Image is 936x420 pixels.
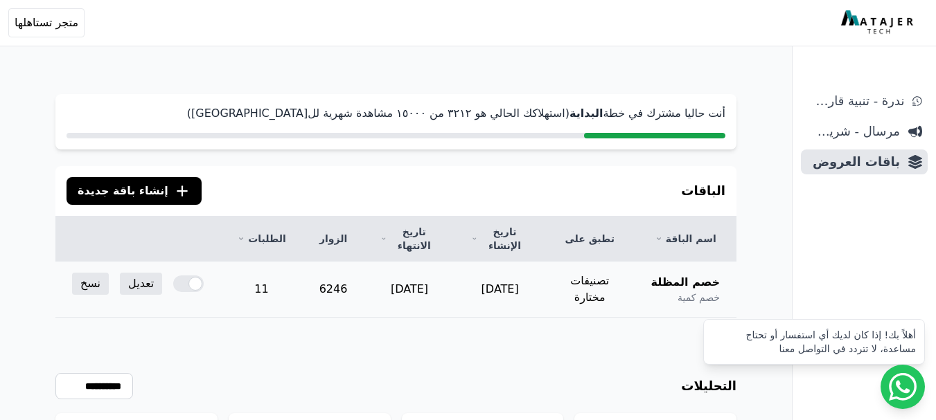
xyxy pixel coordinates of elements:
[806,91,904,111] span: ندرة - تنبية قارب علي النفاذ
[454,262,545,318] td: [DATE]
[681,376,736,396] h3: التحليلات
[237,232,285,246] a: الطلبات
[303,217,364,262] th: الزوار
[303,262,364,318] td: 6246
[78,183,168,199] span: إنشاء باقة جديدة
[67,177,202,205] button: إنشاء باقة جديدة
[471,225,528,253] a: تاريخ الإنشاء
[678,291,720,304] span: خصم كمية
[545,217,635,262] th: تطبق على
[651,232,720,246] a: اسم الباقة
[67,105,725,122] p: أنت حاليا مشترك في خطة (استهلاكك الحالي هو ۳٢١٢ من ١٥۰۰۰ مشاهدة شهرية لل[GEOGRAPHIC_DATA])
[72,273,109,295] a: نسخ
[364,262,454,318] td: [DATE]
[712,328,916,356] div: أهلاً بك! إذا كان لديك أي استفسار أو تحتاج مساعدة، لا تتردد في التواصل معنا
[681,181,725,201] h3: الباقات
[806,122,900,141] span: مرسال - شريط دعاية
[545,262,635,318] td: تصنيفات مختارة
[380,225,438,253] a: تاريخ الانتهاء
[806,152,900,172] span: باقات العروض
[120,273,162,295] a: تعديل
[220,262,302,318] td: 11
[651,274,720,291] span: خصم المظلة
[569,107,603,120] strong: البداية
[8,8,85,37] button: متجر تستاهلها
[841,10,917,35] img: MatajerTech Logo
[15,15,78,31] span: متجر تستاهلها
